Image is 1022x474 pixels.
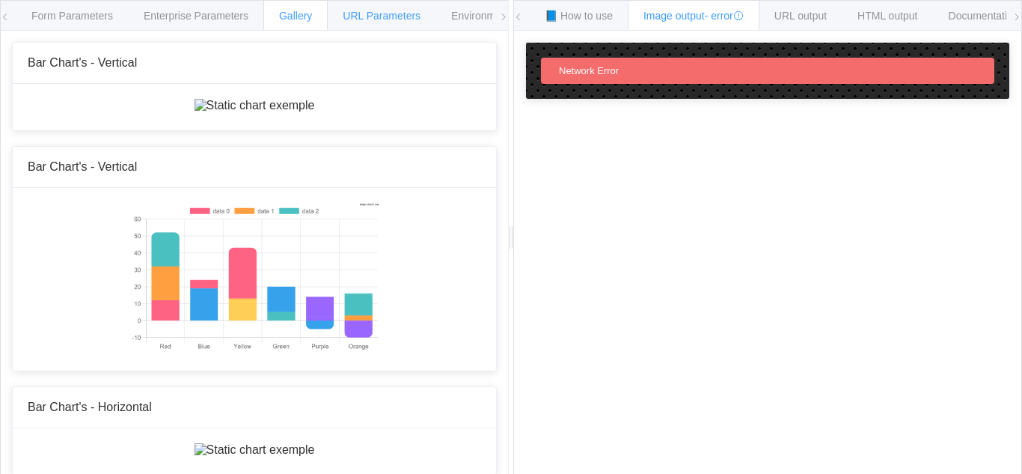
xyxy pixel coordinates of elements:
img: Static chart exemple [195,99,315,112]
span: 📘 How to use [545,10,613,22]
span: Image output [643,10,744,22]
span: Form Parameters [31,10,113,22]
span: URL output [774,10,827,22]
span: Gallery [279,10,312,22]
span: HTML output [857,10,917,22]
span: - error [705,10,744,22]
img: Static chart exemple [195,443,315,457]
span: Documentation [949,10,1019,22]
span: Enterprise Parameters [144,10,248,22]
span: URL Parameters [343,10,420,22]
span: Bar Chart's - Vertical [28,160,137,173]
span: Network Error [559,65,619,76]
span: Environments [451,10,515,22]
img: Static chart exemple [129,203,379,353]
span: Bar Chart's - Horizontal [28,401,152,413]
span: Bar Chart's - Vertical [28,56,137,69]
